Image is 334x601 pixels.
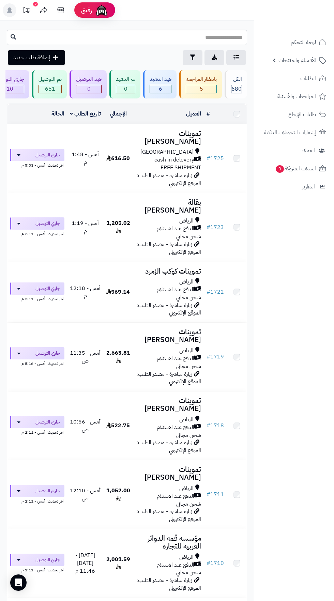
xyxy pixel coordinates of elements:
h3: بقالة [PERSON_NAME] [136,199,201,214]
span: شحن مجاني [176,431,201,439]
span: شحن مجاني [176,293,201,302]
span: الدفع عند الاستلام [157,355,194,363]
span: التقارير [302,182,315,191]
div: الكل [231,75,242,83]
span: زيارة مباشرة - مصدر الطلب: الموقع الإلكتروني [136,301,201,317]
a: العملاء [258,142,330,159]
span: # [207,353,210,361]
div: تم التنفيذ [116,75,135,83]
a: قيد التنفيذ 6 [142,70,178,98]
a: # [207,110,210,118]
span: [GEOGRAPHIC_DATA] [140,148,194,156]
span: أمس - 1:19 م [72,219,99,235]
span: زيارة مباشرة - مصدر الطلب: الموقع الإلكتروني [136,370,201,386]
a: العميل [186,110,201,118]
span: الرياض [179,416,194,423]
div: اخر تحديث: أمس - 2:11 م [10,295,64,302]
span: شحن مجاني [176,568,201,576]
div: Open Intercom Messenger [10,574,27,591]
div: اخر تحديث: أمس - 5:16 م [10,359,64,367]
a: #1719 [207,353,224,361]
span: شحن مجاني [176,500,201,508]
span: الدفع عند الاستلام [157,286,194,294]
a: تم التوصيل 651 [31,70,68,98]
h3: تموينات كوكب الزمرد [136,267,201,275]
div: اخر تحديث: أمس - 2:11 م [10,566,64,573]
span: الرياض [179,484,194,492]
span: أمس - 12:10 ص [70,487,101,503]
span: زيارة مباشرة - مصدر الطلب: الموقع الإلكتروني [136,171,201,187]
a: السلات المتروكة0 [258,160,330,177]
span: أمس - 12:18 م [70,284,101,300]
a: الإجمالي [110,110,127,118]
span: جاري التوصيل [35,152,60,158]
div: اخر تحديث: أمس - 2:11 م [10,428,64,435]
a: الحالة [51,110,64,118]
span: 680 [231,85,242,93]
a: #1710 [207,559,224,567]
span: 5 [186,85,216,93]
a: #1723 [207,223,224,231]
span: # [207,490,210,498]
span: 0 [275,165,284,173]
span: زيارة مباشرة - مصدر الطلب: الموقع الإلكتروني [136,576,201,592]
div: 2 [33,2,38,6]
a: تم التنفيذ 0 [108,70,142,98]
a: المراجعات والأسئلة [258,88,330,105]
div: اخر تحديث: أمس - 2:11 م [10,230,64,237]
span: جاري التوصيل [35,285,60,292]
span: # [207,288,210,296]
a: #1718 [207,421,224,430]
span: أمس - 1:48 م [72,150,99,166]
span: المراجعات والأسئلة [277,92,316,101]
a: بانتظار المراجعة 5 [178,70,223,98]
h3: مؤسسه قمه الدوائر العربيه للتجاره [136,535,201,550]
span: 0 [116,85,135,93]
span: 569.14 [106,288,130,296]
span: الدفع عند الاستلام [157,561,194,569]
span: إشعارات التحويلات البنكية [264,128,316,137]
a: #1711 [207,490,224,498]
h3: تموينات [PERSON_NAME] [136,466,201,481]
a: لوحة التحكم [258,34,330,50]
span: شحن مجاني [176,232,201,241]
span: 0 [76,85,101,93]
span: 651 [39,85,61,93]
a: إشعارات التحويلات البنكية [258,124,330,141]
span: السلات المتروكة [275,164,316,173]
span: الدفع عند الاستلام [157,225,194,233]
span: 2,001.59 [106,555,130,571]
span: إضافة طلب جديد [13,53,50,62]
span: جاري التوصيل [35,419,60,426]
span: FREE SHIPMENT [161,164,201,172]
div: بانتظار المراجعة [186,75,217,83]
span: 6 [150,85,171,93]
span: # [207,559,210,567]
h3: تموينات [PERSON_NAME] [136,328,201,344]
span: # [207,154,210,163]
div: قيد التنفيذ [150,75,171,83]
span: أمس - 10:56 ص [70,418,101,434]
span: جاري التوصيل [35,220,60,227]
a: طلبات الإرجاع [258,106,330,123]
span: طلبات الإرجاع [288,110,316,119]
span: أمس - 11:35 ص [70,349,101,365]
a: #1725 [207,154,224,163]
span: [DATE] - [DATE] 11:46 م [75,551,95,575]
span: جاري التوصيل [35,350,60,357]
a: #1722 [207,288,224,296]
span: 1,052.00 [106,487,130,503]
span: cash in delevery [154,156,194,164]
a: إضافة طلب جديد [8,50,65,65]
span: 2,663.81 [106,349,130,365]
span: الرياض [179,278,194,286]
span: # [207,223,210,231]
span: الرياض [179,347,194,355]
span: رفيق [81,6,92,14]
a: التقارير [258,179,330,195]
